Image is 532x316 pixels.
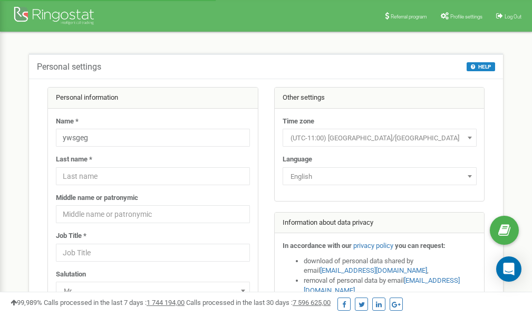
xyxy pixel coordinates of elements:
span: 99,989% [11,299,42,307]
button: HELP [467,62,495,71]
u: 1 744 194,00 [147,299,185,307]
span: Log Out [505,14,521,20]
strong: you can request: [395,242,446,250]
input: Name [56,129,250,147]
span: English [286,169,473,184]
li: download of personal data shared by email , [304,256,477,276]
label: Time zone [283,117,314,127]
div: Information about data privacy [275,213,485,234]
label: Last name * [56,155,92,165]
input: Middle name or patronymic [56,205,250,223]
input: Last name [56,167,250,185]
span: English [283,167,477,185]
span: (UTC-11:00) Pacific/Midway [283,129,477,147]
label: Salutation [56,270,86,280]
a: privacy policy [353,242,393,250]
span: Referral program [391,14,427,20]
label: Middle name or patronymic [56,193,138,203]
li: removal of personal data by email , [304,276,477,295]
span: Calls processed in the last 7 days : [44,299,185,307]
span: Profile settings [450,14,482,20]
label: Language [283,155,312,165]
label: Job Title * [56,231,86,241]
div: Personal information [48,88,258,109]
a: [EMAIL_ADDRESS][DOMAIN_NAME] [320,266,427,274]
h5: Personal settings [37,62,101,72]
u: 7 596 625,00 [293,299,331,307]
span: Mr. [56,282,250,300]
span: (UTC-11:00) Pacific/Midway [286,131,473,146]
strong: In accordance with our [283,242,352,250]
input: Job Title [56,244,250,262]
div: Other settings [275,88,485,109]
span: Mr. [60,284,246,299]
label: Name * [56,117,79,127]
div: Open Intercom Messenger [496,256,521,282]
span: Calls processed in the last 30 days : [186,299,331,307]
